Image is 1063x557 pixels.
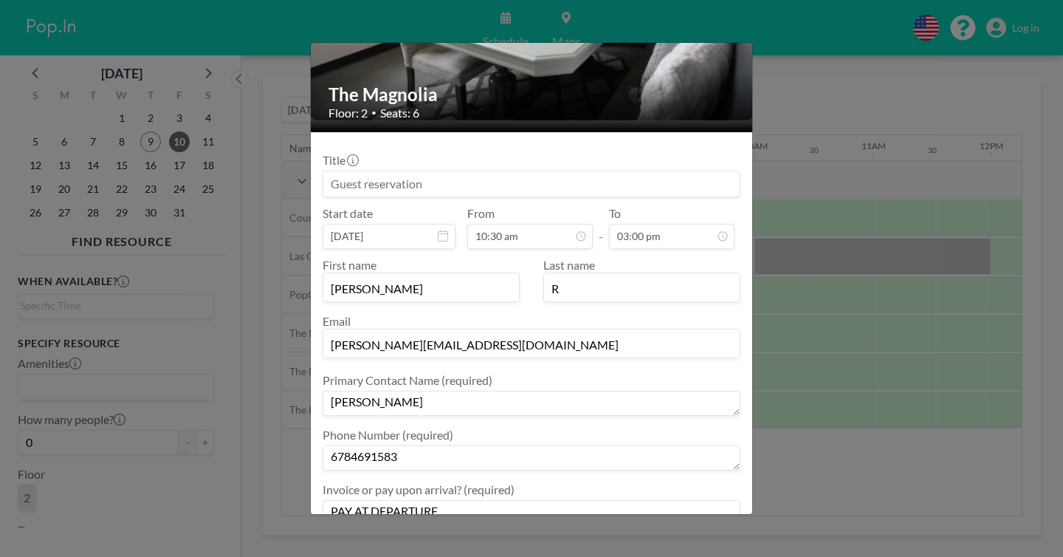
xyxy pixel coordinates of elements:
[323,258,376,272] label: First name
[323,171,740,197] input: Guest reservation
[323,373,492,388] label: Primary Contact Name (required)
[543,258,595,272] label: Last name
[323,314,351,328] label: Email
[609,206,621,221] label: To
[328,106,368,120] span: Floor: 2
[380,106,419,120] span: Seats: 6
[323,153,357,168] label: Title
[323,276,519,301] input: First name
[371,107,376,118] span: •
[599,211,603,244] span: -
[328,83,736,106] h2: The Magnolia
[467,206,495,221] label: From
[323,482,515,497] label: Invoice or pay upon arrival? (required)
[544,276,740,301] input: Last name
[323,332,740,358] input: Email
[323,428,453,442] label: Phone Number (required)
[323,206,373,221] label: Start date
